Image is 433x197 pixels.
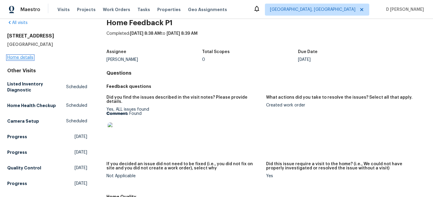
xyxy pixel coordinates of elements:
[103,7,130,13] span: Work Orders
[75,134,87,140] span: [DATE]
[7,134,27,140] h5: Progress
[106,31,426,46] div: Completed: to
[66,118,87,124] span: Scheduled
[75,149,87,155] span: [DATE]
[106,162,261,170] h5: If you decided an issue did not need to be fixed (i.e., you did not fix on site and you did not c...
[66,103,87,109] span: Scheduled
[106,112,261,116] p: Found
[7,118,39,124] h5: Camera Setup
[188,7,227,13] span: Geo Assignments
[75,181,87,187] span: [DATE]
[7,81,66,93] h5: Listed Inventory Diagnostic
[266,162,421,170] h5: Did this issue require a visit to the home? (i.e., We could not have properly investigated or res...
[266,174,421,178] div: Yes
[7,163,87,173] a: Quality Control[DATE]
[75,165,87,171] span: [DATE]
[7,103,56,109] h5: Home Health Checkup
[7,33,87,39] h2: [STREET_ADDRESS]
[167,31,198,36] span: [DATE] 8:39 AM
[7,100,87,111] a: Home Health CheckupScheduled
[266,103,421,107] div: Created work order
[106,112,128,116] b: Comment:
[7,147,87,158] a: Progress[DATE]
[270,7,355,13] span: [GEOGRAPHIC_DATA], [GEOGRAPHIC_DATA]
[7,21,28,25] a: All visits
[106,107,261,145] div: Yes, ALL issues found
[202,50,230,54] h5: Total Scopes
[66,84,87,90] span: Scheduled
[7,131,87,142] a: Progress[DATE]
[7,68,87,74] div: Other Visits
[298,50,318,54] h5: Due Date
[130,31,161,36] span: [DATE] 8:38 AM
[7,178,87,189] a: Progress[DATE]
[137,7,150,12] span: Tasks
[7,165,41,171] h5: Quality Control
[7,116,87,127] a: Camera SetupScheduled
[7,41,87,47] h5: [GEOGRAPHIC_DATA]
[106,83,426,89] h5: Feedback questions
[57,7,70,13] span: Visits
[7,55,33,60] a: Home details
[384,7,424,13] span: D [PERSON_NAME]
[266,95,413,100] h5: What actions did you take to resolve the issues? Select all that apply.
[106,174,261,178] div: Not Applicable
[106,95,261,104] h5: Did you find the issues described in the visit notes? Please provide details.
[157,7,181,13] span: Properties
[106,70,426,76] h4: Questions
[106,50,126,54] h5: Assignee
[20,7,40,13] span: Maestro
[106,58,202,62] div: [PERSON_NAME]
[106,20,426,26] h2: Home Feedback P1
[202,58,298,62] div: 0
[7,79,87,95] a: Listed Inventory DiagnosticScheduled
[7,181,27,187] h5: Progress
[298,58,394,62] div: [DATE]
[77,7,96,13] span: Projects
[7,149,27,155] h5: Progress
